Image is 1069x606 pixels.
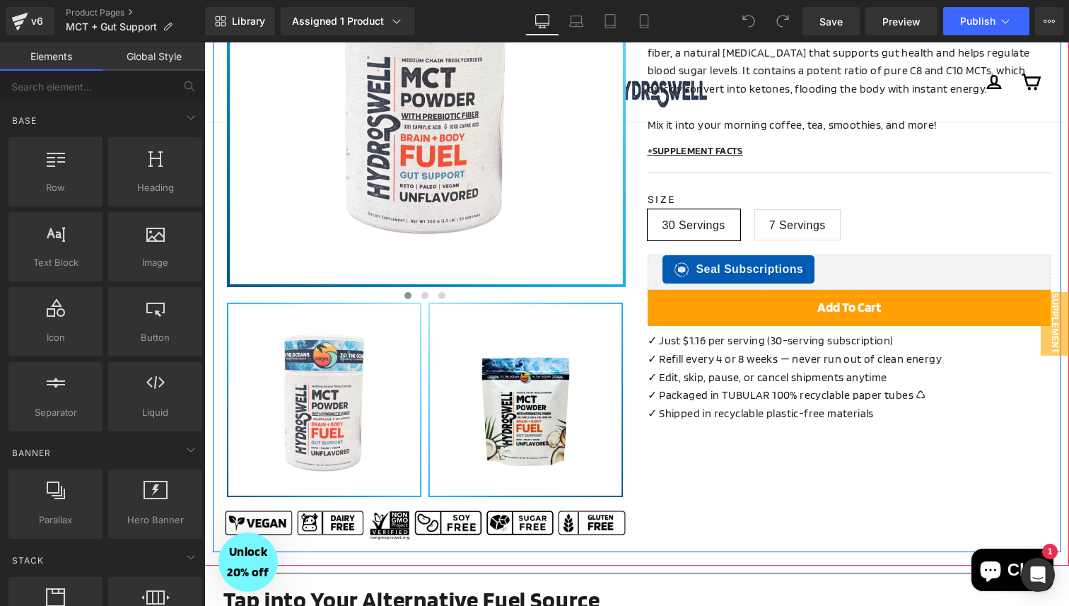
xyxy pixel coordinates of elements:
a: v6 [6,7,54,35]
span: Base [11,114,38,127]
p: ✓ Edit, skip, pause, or cancel shipments anytime [443,326,846,344]
button: Redo [769,7,797,35]
a: New Library [205,7,275,35]
span: Row [13,180,98,195]
u: + [443,103,539,114]
span: MCT + Gut Support [66,21,157,33]
span: Text Block [13,255,98,270]
span: Publish [960,16,995,27]
inbox-online-store-chat: Shopify online store chat [763,506,853,552]
span: Add To Cart [613,257,677,273]
span: Button [112,330,198,345]
b: Tap into Your Alternative Fuel Source [19,543,397,571]
button: Add To Cart [443,247,846,284]
span: Banner [11,446,52,460]
p: ✓ Packaged in TUBULAR 100% recyclable paper tubes ♺ [443,344,846,362]
span: 7 Servings [565,168,621,197]
button: Publish [943,7,1029,35]
button: Undo [735,7,763,35]
p: ✓ Shipped in recyclable plastic-free materials [443,362,846,380]
button: More [1035,7,1063,35]
div: Assigned 1 Product [292,14,404,28]
a: Mobile [627,7,661,35]
a: Product Pages [66,7,205,18]
div: v6 [28,12,46,30]
a: Global Style [103,42,205,71]
div: Unlock 20% off [14,490,74,549]
a: Tablet [593,7,627,35]
p: ✓ Just $1.16 per serving (30-serving subscription) [443,289,846,308]
span: Liquid [112,405,198,420]
span: Hero Banner [112,513,198,528]
span: Unlock 20% off [23,501,64,537]
span: Parallax [13,513,98,528]
a: Preview [865,7,937,35]
span: Preview [882,14,921,29]
span: Heading [112,180,198,195]
span: Separator [13,405,98,420]
a: Desktop [525,7,559,35]
div: Open Intercom Messenger [1021,558,1055,592]
label: Size [443,152,846,168]
span: Seal Subscriptions [492,218,600,235]
span: Library [232,15,265,28]
span: Stack [11,554,45,567]
span: Supplement Facts [808,250,865,313]
a: Laptop [559,7,593,35]
span: 30 Servings [458,168,521,197]
span: Image [112,255,198,270]
p: Mix it into your morning coffee, tea, smoothies, and more! [443,74,846,92]
span: Save [819,14,843,29]
a: SUPPLEMENT FACTS [448,103,539,114]
span: Icon [13,330,98,345]
p: ✓ Refill every 4 or 8 weeks — never run out of clean energy [443,308,846,326]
